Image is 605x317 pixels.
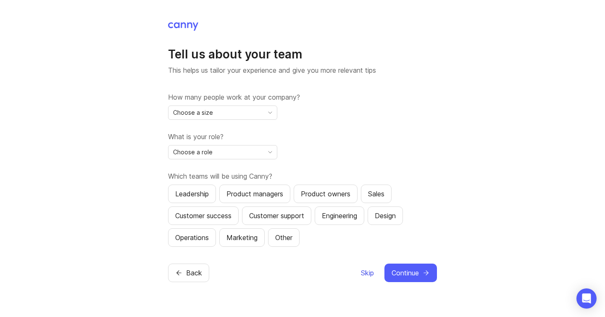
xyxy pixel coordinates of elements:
[315,206,364,225] button: Engineering
[186,268,202,278] span: Back
[168,206,239,225] button: Customer success
[375,211,396,221] div: Design
[242,206,311,225] button: Customer support
[175,232,209,243] div: Operations
[263,149,277,156] svg: toggle icon
[361,268,374,278] span: Skip
[226,232,258,243] div: Marketing
[168,264,209,282] button: Back
[173,148,213,157] span: Choose a role
[168,47,437,62] h1: Tell us about your team
[384,264,437,282] button: Continue
[168,132,437,142] label: What is your role?
[361,185,392,203] button: Sales
[173,108,213,117] span: Choose a size
[168,65,437,75] p: This helps us tailor your experience and give you more relevant tips
[263,109,277,116] svg: toggle icon
[168,22,198,31] img: Canny Home
[219,185,290,203] button: Product managers
[322,211,357,221] div: Engineering
[368,206,403,225] button: Design
[168,106,277,120] div: toggle menu
[168,145,277,159] div: toggle menu
[392,268,419,278] span: Continue
[219,228,265,247] button: Marketing
[275,232,292,243] div: Other
[168,185,216,203] button: Leadership
[576,288,597,309] div: Open Intercom Messenger
[168,171,437,181] label: Which teams will be using Canny?
[268,228,300,247] button: Other
[168,228,216,247] button: Operations
[226,189,283,199] div: Product managers
[301,189,350,199] div: Product owners
[360,264,374,282] button: Skip
[168,92,437,102] label: How many people work at your company?
[175,189,209,199] div: Leadership
[368,189,384,199] div: Sales
[175,211,231,221] div: Customer success
[249,211,304,221] div: Customer support
[294,185,358,203] button: Product owners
